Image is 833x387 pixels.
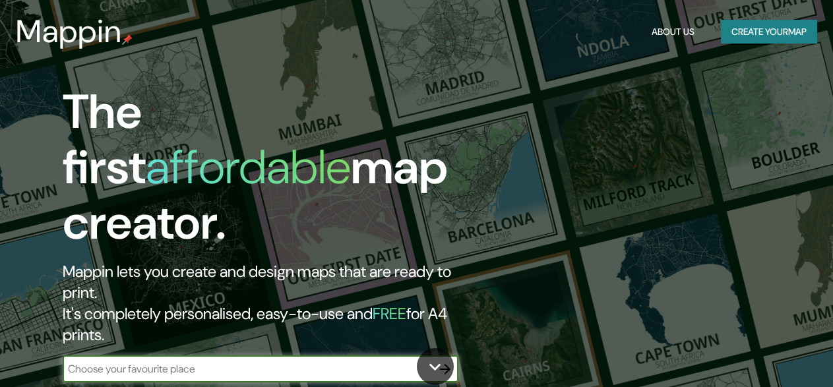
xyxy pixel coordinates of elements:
[646,20,700,44] button: About Us
[16,13,122,50] h3: Mappin
[146,136,351,198] h1: affordable
[63,261,479,345] h2: Mappin lets you create and design maps that are ready to print. It's completely personalised, eas...
[373,303,406,324] h5: FREE
[63,361,432,376] input: Choose your favourite place
[721,20,817,44] button: Create yourmap
[122,34,133,45] img: mappin-pin
[63,84,479,261] h1: The first map creator.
